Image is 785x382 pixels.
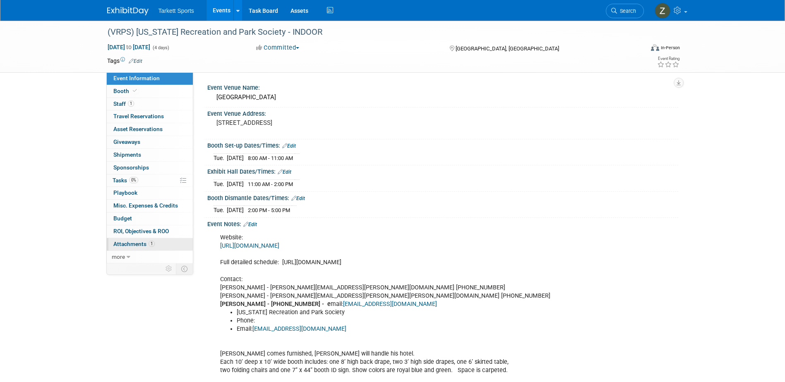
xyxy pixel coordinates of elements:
a: Giveaways [107,136,193,148]
a: Search [606,4,644,18]
span: more [112,253,125,260]
a: [URL][DOMAIN_NAME] [220,242,279,249]
b: [PERSON_NAME] - [PHONE_NUMBER] - e [220,301,331,308]
div: Event Notes: [207,218,678,229]
span: Search [617,8,636,14]
div: [GEOGRAPHIC_DATA] [214,91,672,104]
a: [EMAIL_ADDRESS][DOMAIN_NAME] [252,325,346,332]
img: ExhibitDay [107,7,149,15]
span: 1 [149,241,155,247]
div: (VRPS) [US_STATE] Recreation and Park Society - INDOOR [105,25,631,40]
span: ROI, Objectives & ROO [113,228,169,234]
pre: [STREET_ADDRESS] [216,119,394,127]
a: Tasks0% [107,174,193,187]
a: [EMAIL_ADDRESS][DOMAIN_NAME] [343,301,437,308]
a: Budget [107,212,193,225]
a: Staff1 [107,98,193,110]
td: Personalize Event Tab Strip [162,263,176,274]
li: [US_STATE] Recreation and Park Society [237,308,582,317]
span: Tasks [113,177,138,184]
a: Edit [278,169,291,175]
div: Booth Dismantle Dates/Times: [207,192,678,203]
a: Playbook [107,187,193,199]
a: Edit [243,222,257,227]
td: [DATE] [227,206,244,215]
div: Website: Full detailed schedule: [URL][DOMAIN_NAME] Contact: [PERSON_NAME] - [PERSON_NAME][EMAIL_... [214,229,587,379]
span: Budget [113,215,132,222]
a: more [107,251,193,263]
span: 1 [128,100,134,107]
div: Exhibit Hall Dates/Times: [207,165,678,176]
li: Email: [237,325,582,333]
a: Misc. Expenses & Credits [107,200,193,212]
li: Phone: [237,317,582,325]
div: Booth Set-up Dates/Times: [207,139,678,150]
a: Shipments [107,149,193,161]
span: Shipments [113,151,141,158]
span: 2:00 PM - 5:00 PM [248,207,290,213]
i: Booth reservation complete [133,88,137,93]
td: Tue. [214,180,227,189]
img: Format-Inperson.png [651,44,659,51]
span: Attachments [113,241,155,247]
span: Playbook [113,189,137,196]
a: Booth [107,85,193,98]
span: Staff [113,100,134,107]
span: [GEOGRAPHIC_DATA], [GEOGRAPHIC_DATA] [456,45,559,52]
span: Giveaways [113,138,140,145]
a: Attachments1 [107,238,193,251]
span: [DATE] [DATE] [107,43,151,51]
span: Tarkett Sports [158,7,194,14]
a: Travel Reservations [107,110,193,123]
span: Sponsorships [113,164,149,171]
span: Asset Reservations [113,126,163,132]
span: Travel Reservations [113,113,164,119]
a: ROI, Objectives & ROO [107,225,193,238]
div: Event Venue Name: [207,81,678,92]
button: Committed [253,43,302,52]
a: Sponsorships [107,162,193,174]
td: [DATE] [227,180,244,189]
a: Edit [282,143,296,149]
span: 8:00 AM - 11:00 AM [248,155,293,161]
div: Event Venue Address: [207,107,678,118]
td: Tue. [214,153,227,162]
span: (4 days) [152,45,169,50]
div: In-Person [660,45,680,51]
td: [DATE] [227,153,244,162]
a: Event Information [107,72,193,85]
a: Edit [291,196,305,201]
img: Zak Gasparovic [655,3,670,19]
td: Toggle Event Tabs [176,263,193,274]
span: Misc. Expenses & Credits [113,202,178,209]
a: Edit [129,58,142,64]
span: 0% [129,177,138,183]
span: to [125,44,133,50]
td: Tue. [214,206,227,215]
div: Event Rating [657,57,679,61]
span: Booth [113,88,139,94]
span: Event Information [113,75,160,81]
span: 11:00 AM - 2:00 PM [248,181,293,187]
td: Tags [107,57,142,65]
div: Event Format [595,43,680,55]
a: Asset Reservations [107,123,193,136]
